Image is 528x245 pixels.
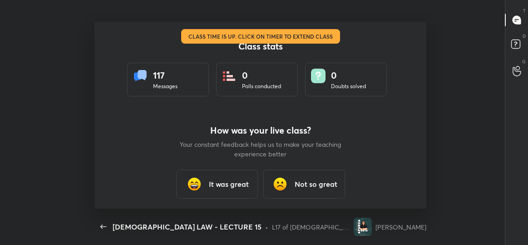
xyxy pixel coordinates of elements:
img: statsMessages.856aad98.svg [133,69,148,83]
div: Polls conducted [242,82,281,90]
div: 0 [331,69,366,82]
div: Messages [153,82,178,90]
p: T [523,7,526,14]
img: 16fc8399e35e4673a8d101a187aba7c3.jpg [354,218,372,236]
h4: How was your live class? [179,125,342,136]
h3: It was great [209,179,249,190]
img: frowning_face_cmp.gif [271,175,289,193]
h4: Class stats [127,41,394,52]
div: • [265,222,268,232]
div: Doubts solved [331,82,366,90]
img: statsPoll.b571884d.svg [222,69,237,83]
div: [PERSON_NAME] [375,222,426,232]
p: D [523,33,526,40]
div: 117 [153,69,178,82]
p: G [522,58,526,65]
div: 0 [242,69,281,82]
h3: Not so great [295,179,337,190]
img: doubts.8a449be9.svg [311,69,326,83]
p: Your constant feedback helps us to make your teaching experience better [179,140,342,159]
img: grinning_face_with_smiling_eyes_cmp.gif [185,175,203,193]
div: L17 of [DEMOGRAPHIC_DATA] LAW (COMPREHENSIVE COURSE) [272,222,350,232]
div: [DEMOGRAPHIC_DATA] LAW - LECTURE 15 [113,221,262,232]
